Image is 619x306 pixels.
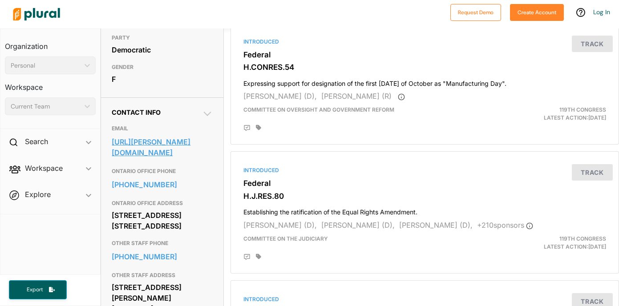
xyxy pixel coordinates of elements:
[450,7,501,16] a: Request Demo
[243,92,317,101] span: [PERSON_NAME] (D),
[243,192,606,201] h3: H.J.RES.80
[256,125,261,131] div: Add tags
[112,270,212,281] h3: OTHER STAFF ADDRESS
[5,33,96,53] h3: Organization
[243,125,251,132] div: Add Position Statement
[112,166,212,177] h3: ONTARIO OFFICE PHONE
[112,43,212,56] div: Democratic
[487,106,613,122] div: Latest Action: [DATE]
[243,106,394,113] span: Committee on Oversight and Government Reform
[243,204,606,216] h4: Establishing the ratification of the Equal Rights Amendment.
[243,38,606,46] div: Introduced
[243,295,606,303] div: Introduced
[20,286,49,294] span: Export
[593,8,610,16] a: Log In
[112,72,212,86] div: F
[559,235,606,242] span: 119th Congress
[510,4,564,21] button: Create Account
[399,221,473,229] span: [PERSON_NAME] (D),
[112,178,212,191] a: [PHONE_NUMBER]
[243,221,317,229] span: [PERSON_NAME] (D),
[11,61,81,70] div: Personal
[477,221,533,229] span: + 210 sponsor s
[572,164,613,181] button: Track
[112,198,212,209] h3: ONTARIO OFFICE ADDRESS
[112,32,212,43] h3: PARTY
[243,254,251,261] div: Add Position Statement
[9,280,67,299] button: Export
[112,109,161,116] span: Contact Info
[572,36,613,52] button: Track
[256,254,261,260] div: Add tags
[487,235,613,251] div: Latest Action: [DATE]
[510,7,564,16] a: Create Account
[112,209,212,233] div: [STREET_ADDRESS] [STREET_ADDRESS]
[112,62,212,72] h3: GENDER
[450,4,501,21] button: Request Demo
[11,102,81,111] div: Current Team
[243,166,606,174] div: Introduced
[5,74,96,94] h3: Workspace
[243,50,606,59] h3: Federal
[243,63,606,72] h3: H.CONRES.54
[243,76,606,88] h4: Expressing support for designation of the first [DATE] of October as "Manufacturing Day".
[112,123,212,134] h3: EMAIL
[559,106,606,113] span: 119th Congress
[112,250,212,263] a: [PHONE_NUMBER]
[321,221,395,229] span: [PERSON_NAME] (D),
[25,137,48,146] h2: Search
[112,238,212,249] h3: OTHER STAFF PHONE
[321,92,392,101] span: [PERSON_NAME] (R)
[112,135,212,159] a: [URL][PERSON_NAME][DOMAIN_NAME]
[243,235,328,242] span: Committee on the Judiciary
[243,179,606,188] h3: Federal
